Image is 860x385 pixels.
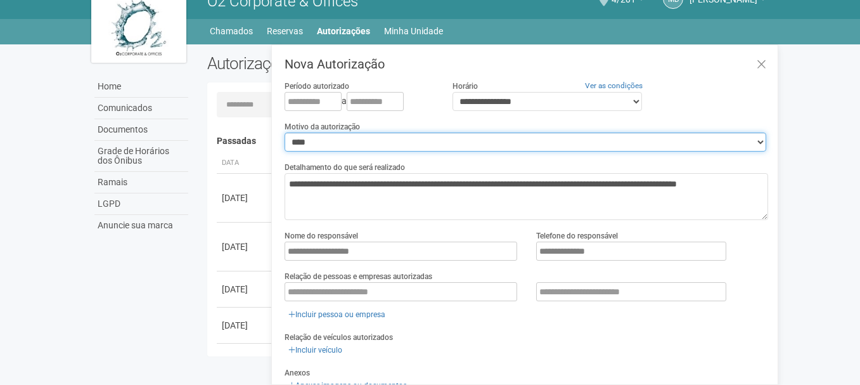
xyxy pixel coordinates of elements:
a: Autorizações [317,22,370,40]
div: a [285,92,433,111]
a: Reservas [267,22,303,40]
a: Anuncie sua marca [94,215,188,236]
div: [DATE] [222,319,269,332]
a: Chamados [210,22,253,40]
div: [DATE] [222,283,269,296]
a: Home [94,76,188,98]
h4: Passadas [217,136,760,146]
div: [DATE] [222,240,269,253]
label: Motivo da autorização [285,121,360,133]
label: Horário [452,81,478,92]
a: Incluir veículo [285,343,346,357]
label: Detalhamento do que será realizado [285,162,405,173]
label: Telefone do responsável [536,230,618,242]
a: Ramais [94,172,188,193]
a: Incluir pessoa ou empresa [285,308,389,322]
h3: Nova Autorização [285,58,768,70]
label: Relação de veículos autorizados [285,332,393,343]
a: Ver as condições [585,81,643,90]
div: [DATE] [222,192,269,204]
a: Comunicados [94,98,188,119]
a: LGPD [94,193,188,215]
a: Grade de Horários dos Ônibus [94,141,188,172]
label: Anexos [285,367,310,379]
th: Data [217,153,274,174]
label: Período autorizado [285,81,349,92]
a: Minha Unidade [384,22,443,40]
a: Documentos [94,119,188,141]
label: Relação de pessoas e empresas autorizadas [285,271,432,282]
label: Nome do responsável [285,230,358,242]
h2: Autorizações [207,54,478,73]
